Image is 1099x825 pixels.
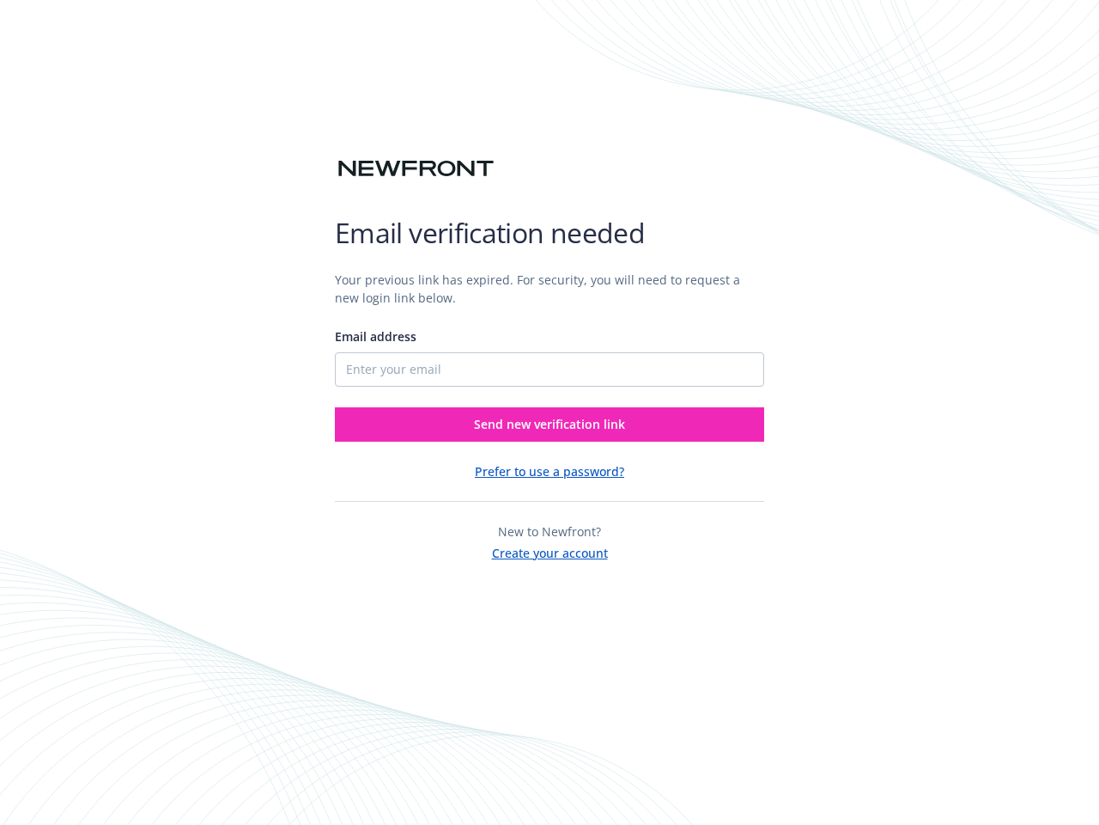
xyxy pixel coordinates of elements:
button: Send new verification link [335,407,764,442]
button: Prefer to use a password? [475,462,624,480]
img: Newfront logo [335,154,497,184]
p: Your previous link has expired. For security, you will need to request a new login link below. [335,271,764,307]
input: Enter your email [335,352,764,387]
button: Create your account [492,541,608,562]
span: New to Newfront? [498,523,601,540]
h1: Email verification needed [335,216,764,250]
span: Email address [335,328,416,345]
span: Send new verification link [474,416,625,432]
